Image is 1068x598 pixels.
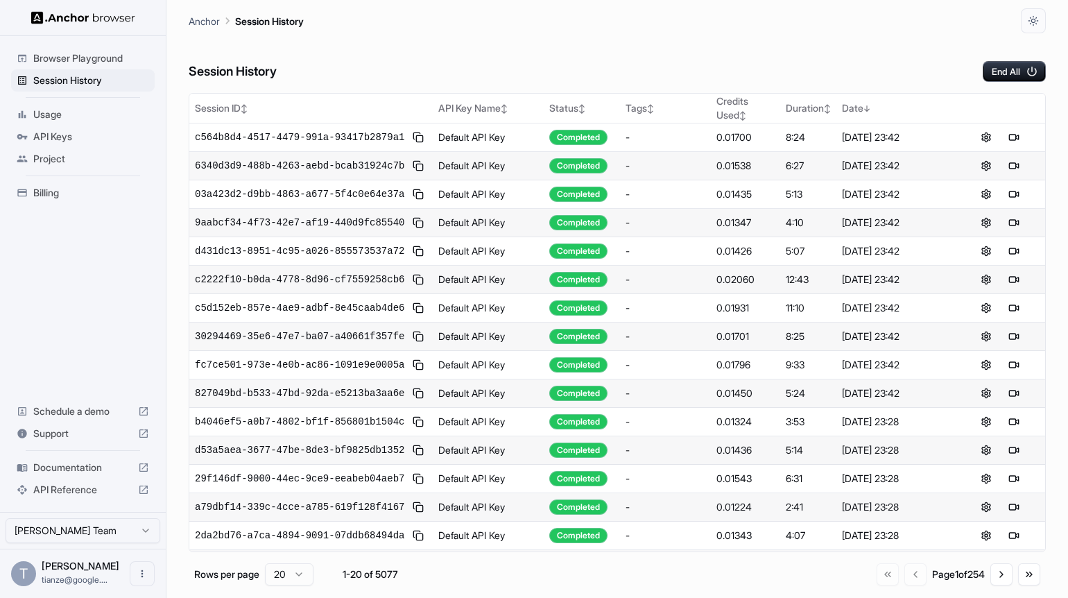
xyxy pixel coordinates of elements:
[626,529,705,543] div: -
[824,103,831,114] span: ↕
[33,461,132,475] span: Documentation
[433,152,544,180] td: Default API Key
[716,130,775,144] div: 0.01700
[716,330,775,343] div: 0.01701
[786,244,831,258] div: 5:07
[11,103,155,126] div: Usage
[549,471,608,486] div: Completed
[842,130,949,144] div: [DATE] 23:42
[195,273,404,287] span: c2222f10-b0da-4778-8d96-cf7559258cb6
[842,216,949,230] div: [DATE] 23:42
[33,130,149,144] span: API Keys
[716,159,775,173] div: 0.01538
[549,414,608,429] div: Completed
[11,400,155,422] div: Schedule a demo
[11,456,155,479] div: Documentation
[336,567,405,581] div: 1-20 of 5077
[549,329,608,344] div: Completed
[433,294,544,323] td: Default API Key
[786,386,831,400] div: 5:24
[33,152,149,166] span: Project
[549,443,608,458] div: Completed
[130,561,155,586] button: Open menu
[433,408,544,436] td: Default API Key
[433,379,544,408] td: Default API Key
[42,560,119,572] span: Tianze Shi
[433,209,544,237] td: Default API Key
[433,522,544,550] td: Default API Key
[739,110,746,121] span: ↕
[716,94,775,122] div: Credits Used
[786,415,831,429] div: 3:53
[626,273,705,287] div: -
[626,301,705,315] div: -
[195,301,404,315] span: c5d152eb-857e-4ae9-adbf-8e45caab4de6
[716,443,775,457] div: 0.01436
[716,415,775,429] div: 0.01324
[716,529,775,543] div: 0.01343
[549,158,608,173] div: Completed
[842,529,949,543] div: [DATE] 23:28
[716,358,775,372] div: 0.01796
[194,567,259,581] p: Rows per page
[241,103,248,114] span: ↕
[842,159,949,173] div: [DATE] 23:42
[842,358,949,372] div: [DATE] 23:42
[626,330,705,343] div: -
[626,216,705,230] div: -
[549,386,608,401] div: Completed
[842,472,949,486] div: [DATE] 23:28
[33,108,149,121] span: Usage
[549,187,608,202] div: Completed
[549,272,608,287] div: Completed
[33,74,149,87] span: Session History
[549,215,608,230] div: Completed
[786,273,831,287] div: 12:43
[433,323,544,351] td: Default API Key
[626,187,705,201] div: -
[716,187,775,201] div: 0.01435
[842,187,949,201] div: [DATE] 23:42
[786,443,831,457] div: 5:14
[433,237,544,266] td: Default API Key
[195,529,404,543] span: 2da2bd76-a7ca-4894-9091-07ddb68494da
[842,330,949,343] div: [DATE] 23:42
[842,443,949,457] div: [DATE] 23:28
[195,415,404,429] span: b4046ef5-a0b7-4802-bf1f-856801b1504c
[433,465,544,493] td: Default API Key
[549,528,608,543] div: Completed
[433,550,544,579] td: Default API Key
[433,493,544,522] td: Default API Key
[189,14,220,28] p: Anchor
[549,499,608,515] div: Completed
[31,11,135,24] img: Anchor Logo
[786,529,831,543] div: 4:07
[433,180,544,209] td: Default API Key
[786,472,831,486] div: 6:31
[11,148,155,170] div: Project
[842,244,949,258] div: [DATE] 23:42
[549,101,614,115] div: Status
[842,386,949,400] div: [DATE] 23:42
[11,422,155,445] div: Support
[716,301,775,315] div: 0.01931
[549,130,608,145] div: Completed
[716,500,775,514] div: 0.01224
[11,182,155,204] div: Billing
[842,101,949,115] div: Date
[195,244,404,258] span: d431dc13-8951-4c95-a026-855573537a72
[195,330,404,343] span: 30294469-35e6-47e7-ba07-a40661f357fe
[842,500,949,514] div: [DATE] 23:28
[433,436,544,465] td: Default API Key
[842,273,949,287] div: [DATE] 23:42
[549,357,608,373] div: Completed
[932,567,985,581] div: Page 1 of 254
[716,216,775,230] div: 0.01347
[433,123,544,152] td: Default API Key
[626,159,705,173] div: -
[716,273,775,287] div: 0.02060
[578,103,585,114] span: ↕
[433,351,544,379] td: Default API Key
[786,358,831,372] div: 9:33
[786,301,831,315] div: 11:10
